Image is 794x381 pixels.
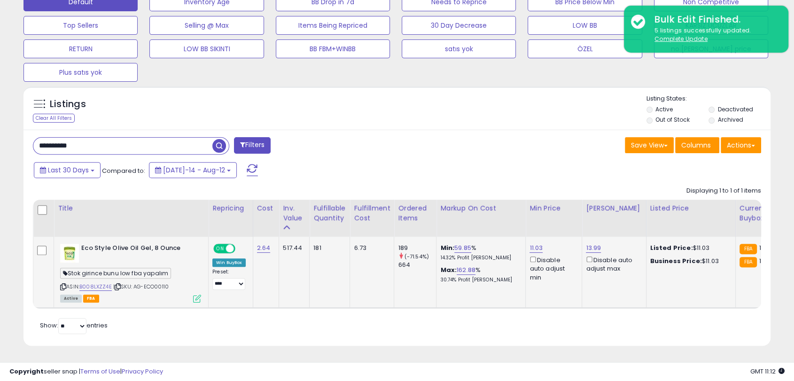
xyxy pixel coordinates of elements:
span: Last 30 Days [48,165,89,175]
div: Preset: [212,269,246,290]
button: BB FBM+WINBB [276,39,390,58]
button: [DATE]-14 - Aug-12 [149,162,237,178]
div: $11.03 [650,244,728,252]
div: 5 listings successfully updated. [647,26,781,44]
strong: Copyright [9,367,44,376]
p: 14.32% Profit [PERSON_NAME] [440,255,518,261]
div: Fulfillable Quantity [313,203,346,223]
div: Win BuyBox [212,258,246,267]
button: Last 30 Days [34,162,101,178]
div: % [440,266,518,283]
a: Terms of Use [80,367,120,376]
div: Repricing [212,203,249,213]
button: Columns [675,137,719,153]
div: Markup on Cost [440,203,522,213]
div: Current Buybox Price [740,203,788,223]
span: ON [214,245,226,253]
button: Top Sellers [23,16,138,35]
b: Business Price: [650,257,702,265]
div: Listed Price [650,203,732,213]
b: Max: [440,265,457,274]
small: FBA [740,257,757,267]
div: Disable auto adjust min [529,255,575,282]
div: Min Price [529,203,578,213]
span: All listings currently available for purchase on Amazon [60,295,82,303]
button: satıs yok [402,39,516,58]
div: 6.73 [354,244,387,252]
div: Disable auto adjust max [586,255,638,273]
div: Cost [257,203,275,213]
button: RETURN [23,39,138,58]
span: | SKU: AG-ECO00110 [113,283,169,290]
div: Clear All Filters [33,114,75,123]
img: 41EOQbkCuXL._SL40_.jpg [60,244,79,263]
b: Min: [440,243,454,252]
a: 162.88 [457,265,475,275]
span: Show: entries [40,321,108,330]
span: Compared to: [102,166,145,175]
span: Columns [681,140,711,150]
div: 664 [398,261,436,269]
button: LOW BB [528,16,642,35]
button: Plus satıs yok [23,63,138,82]
button: Actions [721,137,761,153]
b: Eco Style Olive Oil Gel, 8 Ounce [81,244,195,255]
a: 11.03 [529,243,543,253]
span: Stok girince bunu low fba yapalım [60,268,171,279]
a: B008LXZZ4E [79,283,112,291]
span: 10.79 [759,243,774,252]
label: Archived [718,116,743,124]
div: [PERSON_NAME] [586,203,642,213]
div: Ordered Items [398,203,432,223]
button: Items Being Repriced [276,16,390,35]
h5: Listings [50,98,86,111]
a: Privacy Policy [122,367,163,376]
div: ASIN: [60,244,201,302]
button: LOW BB SIKINTI [149,39,264,58]
th: The percentage added to the cost of goods (COGS) that forms the calculator for Min & Max prices. [436,200,526,237]
small: (-71.54%) [405,253,429,260]
p: 30.74% Profit [PERSON_NAME] [440,277,518,283]
div: Inv. value [283,203,305,223]
small: FBA [740,244,757,254]
div: $11.03 [650,257,728,265]
b: Listed Price: [650,243,693,252]
span: 11.03 [759,257,772,265]
div: Fulfillment Cost [354,203,390,223]
div: Bulk Edit Finished. [647,13,781,26]
div: Title [58,203,204,213]
label: Deactivated [718,105,753,113]
label: Out of Stock [655,116,690,124]
span: OFF [234,245,249,253]
span: FBA [83,295,99,303]
button: ÖZEL [528,39,642,58]
a: 13.99 [586,243,601,253]
label: Active [655,105,673,113]
div: 517.44 [283,244,302,252]
span: 2025-09-12 11:12 GMT [750,367,785,376]
button: Save View [625,137,674,153]
div: seller snap | | [9,367,163,376]
button: 30 Day Decrease [402,16,516,35]
button: Filters [234,137,271,154]
div: Displaying 1 to 1 of 1 items [686,187,761,195]
button: Selling @ Max [149,16,264,35]
span: [DATE]-14 - Aug-12 [163,165,225,175]
a: 2.64 [257,243,271,253]
div: 181 [313,244,343,252]
div: % [440,244,518,261]
a: 59.85 [454,243,471,253]
u: Complete Update [654,35,708,43]
p: Listing States: [646,94,771,103]
div: 189 [398,244,436,252]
